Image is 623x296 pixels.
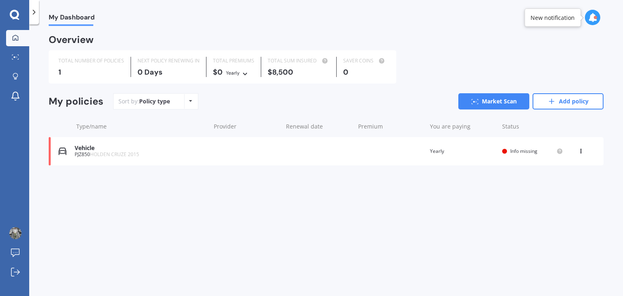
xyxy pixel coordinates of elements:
[75,152,206,157] div: PJZ850
[58,68,124,76] div: 1
[90,151,139,158] span: HOLDEN CRUZE 2015
[49,96,103,107] div: My policies
[510,148,537,154] span: Info missing
[137,68,200,76] div: 0 Days
[430,147,496,155] div: Yearly
[502,122,563,131] div: Status
[268,57,330,65] div: TOTAL SUM INSURED
[213,57,254,65] div: TOTAL PREMIUMS
[49,36,94,44] div: Overview
[430,122,496,131] div: You are paying
[358,122,424,131] div: Premium
[58,147,67,155] img: Vehicle
[76,122,207,131] div: Type/name
[533,93,604,109] a: Add policy
[458,93,529,109] a: Market Scan
[58,57,124,65] div: TOTAL NUMBER OF POLICIES
[213,68,254,77] div: $0
[343,68,387,76] div: 0
[343,57,387,65] div: SAVER COINS
[9,227,21,239] img: ACg8ocIhAap8_b4WzBZPOFaqikOJtl-VCxJcvnRv7oP0DIBYY72YlUX_jw=s96-c
[139,97,170,105] div: Policy type
[531,13,575,21] div: New notification
[286,122,352,131] div: Renewal date
[137,57,200,65] div: NEXT POLICY RENEWING IN
[49,13,95,24] span: My Dashboard
[75,145,206,152] div: Vehicle
[118,97,170,105] div: Sort by:
[214,122,279,131] div: Provider
[226,69,240,77] div: Yearly
[268,68,330,76] div: $8,500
